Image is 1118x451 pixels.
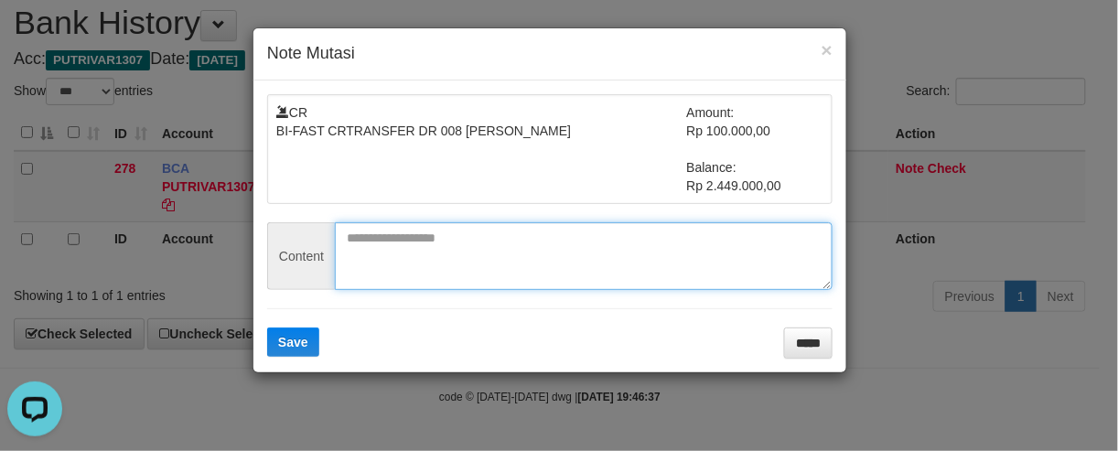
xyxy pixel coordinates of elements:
span: Content [267,222,335,290]
button: Save [267,328,319,357]
td: Amount: Rp 100.000,00 Balance: Rp 2.449.000,00 [687,103,824,195]
span: Save [278,335,308,349]
h4: Note Mutasi [267,42,833,66]
button: × [822,40,833,59]
button: Open LiveChat chat widget [7,7,62,62]
td: CR BI-FAST CRTRANSFER DR 008 [PERSON_NAME] [276,103,687,195]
